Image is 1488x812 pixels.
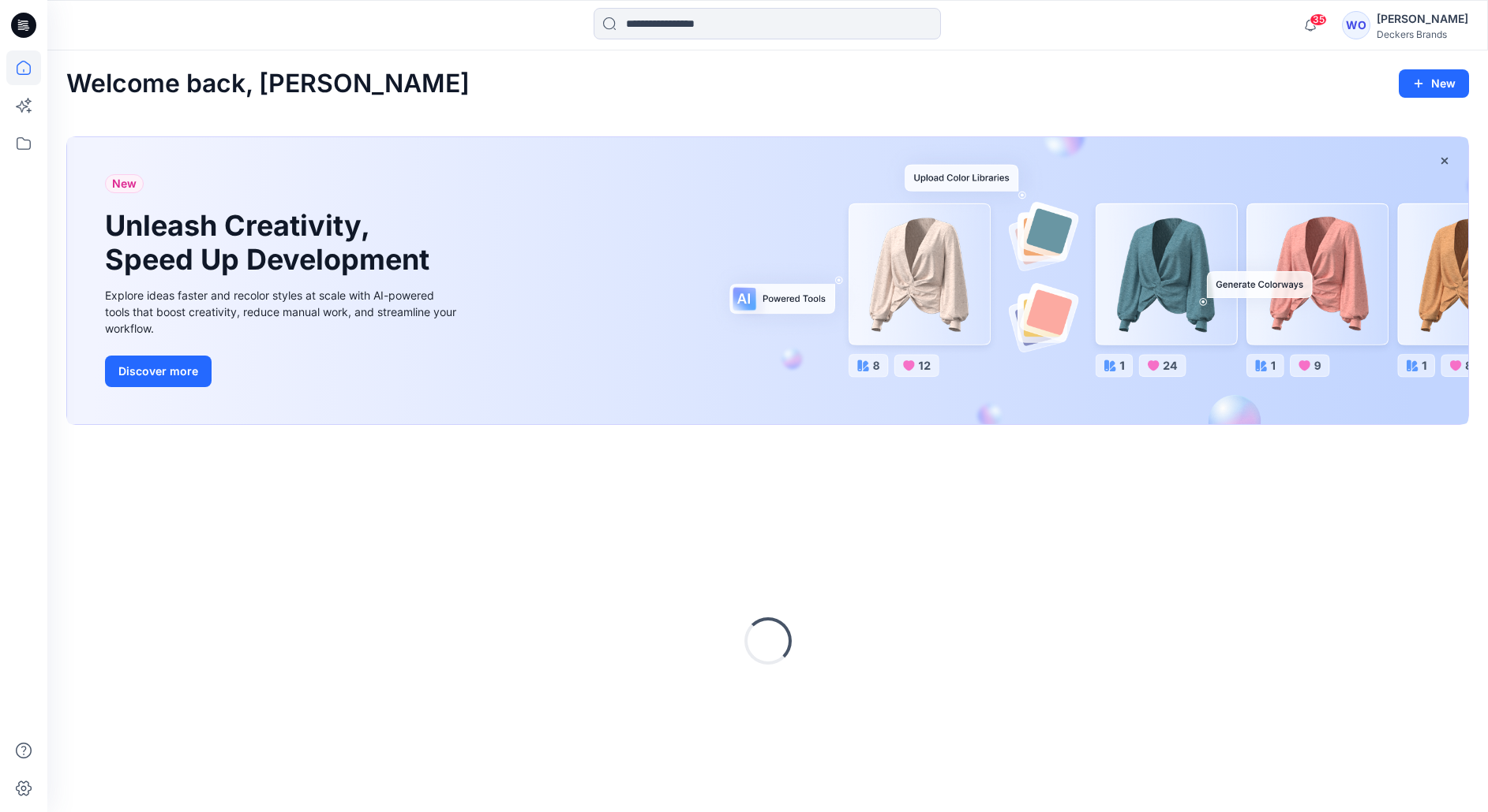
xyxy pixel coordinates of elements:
[1342,11,1370,39] div: WO
[1377,9,1468,28] div: [PERSON_NAME]
[105,356,460,387] a: Discover more
[1377,28,1468,40] div: Deckers Brands
[1399,69,1469,98] button: New
[66,69,470,99] h2: Welcome back, [PERSON_NAME]
[105,287,460,337] div: Explore ideas faster and recolor styles at scale with AI-powered tools that boost creativity, red...
[105,356,212,387] button: Discover more
[112,174,137,193] span: New
[1310,13,1327,26] span: 35
[105,209,437,277] h1: Unleash Creativity, Speed Up Development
